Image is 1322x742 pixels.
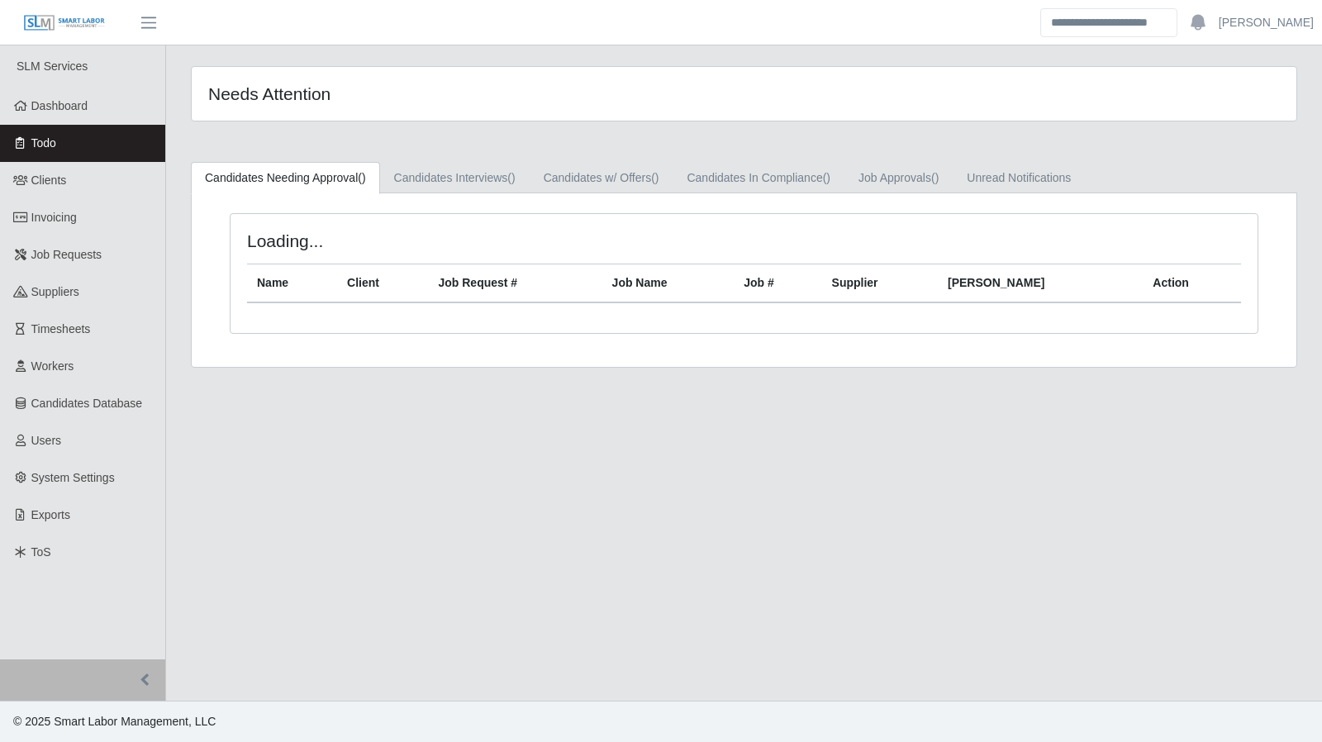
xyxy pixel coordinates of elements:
a: Unread Notifications [953,162,1085,194]
a: Candidates w/ Offers [530,162,673,194]
span: Timesheets [31,322,91,335]
span: Suppliers [31,285,79,298]
span: Workers [31,359,74,373]
span: Clients [31,174,67,187]
th: Job Name [602,264,735,303]
span: SLM Services [17,59,88,73]
span: Job Requests [31,248,102,261]
span: () [507,171,515,184]
span: © 2025 Smart Labor Management, LLC [13,715,216,728]
span: ToS [31,545,51,559]
th: Name [247,264,337,303]
a: Candidates Needing Approval [191,162,380,194]
input: Search [1040,8,1177,37]
span: Exports [31,508,70,521]
th: Job Request # [428,264,602,303]
th: Supplier [822,264,938,303]
h4: Loading... [247,231,647,251]
a: [PERSON_NAME] [1219,14,1314,31]
img: SLM Logo [23,14,106,32]
span: Users [31,434,62,447]
a: Candidates In Compliance [673,162,844,194]
span: () [651,171,659,184]
h4: Needs Attention [208,83,640,104]
span: System Settings [31,471,115,484]
span: () [823,171,830,184]
span: Todo [31,136,56,150]
th: Job # [734,264,821,303]
span: Invoicing [31,211,77,224]
a: Candidates Interviews [380,162,530,194]
th: [PERSON_NAME] [938,264,1143,303]
a: Job Approvals [844,162,953,194]
th: Client [337,264,428,303]
span: Dashboard [31,99,88,112]
span: Candidates Database [31,397,143,410]
span: () [358,171,365,184]
th: Action [1143,264,1241,303]
span: () [931,171,939,184]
